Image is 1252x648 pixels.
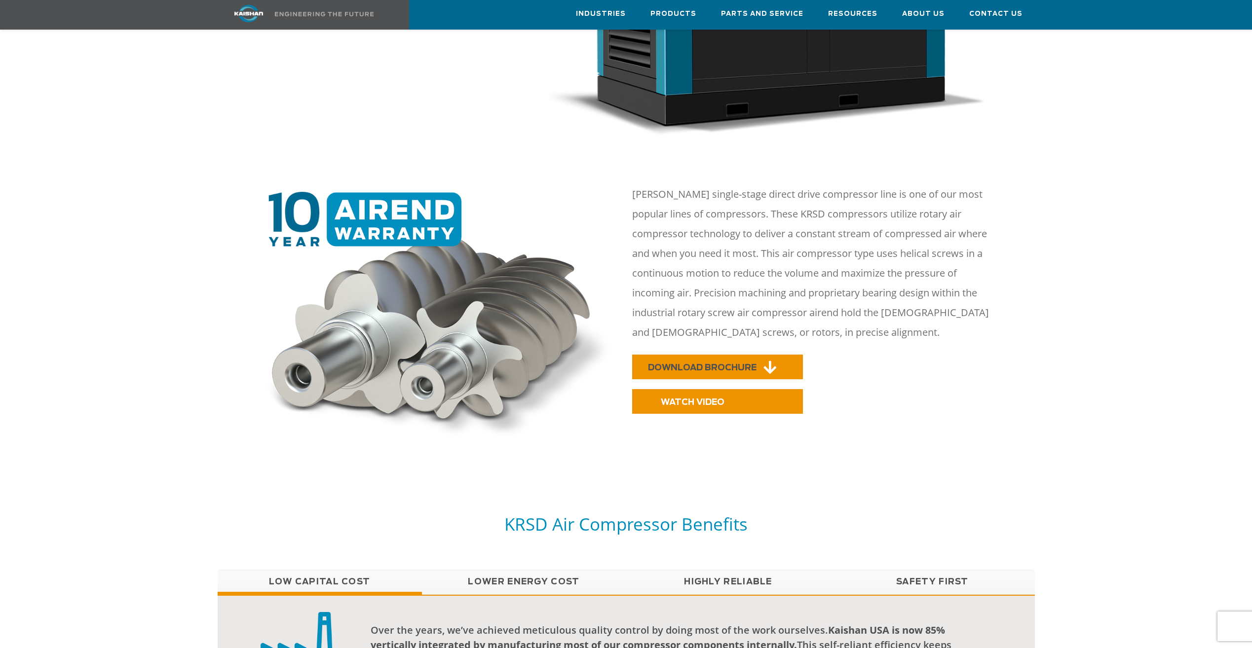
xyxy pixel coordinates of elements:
[218,570,422,594] a: Low Capital Cost
[422,570,626,594] a: Lower Energy Cost
[831,570,1035,594] a: Safety First
[902,8,945,20] span: About Us
[576,8,626,20] span: Industries
[661,398,724,406] span: WATCH VIDEO
[648,363,757,372] span: DOWNLOAD BROCHURE
[902,0,945,27] a: About Us
[828,8,877,20] span: Resources
[828,0,877,27] a: Resources
[650,8,696,20] span: Products
[969,8,1023,20] span: Contact Us
[969,0,1023,27] a: Contact Us
[626,570,831,594] a: Highly Reliable
[721,0,803,27] a: Parts and Service
[218,513,1035,535] h5: KRSD Air Compressor Benefits
[632,355,803,379] a: DOWNLOAD BROCHURE
[258,192,620,444] img: 10 year warranty
[721,8,803,20] span: Parts and Service
[632,389,803,414] a: WATCH VIDEO
[576,0,626,27] a: Industries
[275,12,374,16] img: Engineering the future
[632,184,1001,342] p: [PERSON_NAME] single-stage direct drive compressor line is one of our most popular lines of compr...
[212,5,286,22] img: kaishan logo
[650,0,696,27] a: Products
